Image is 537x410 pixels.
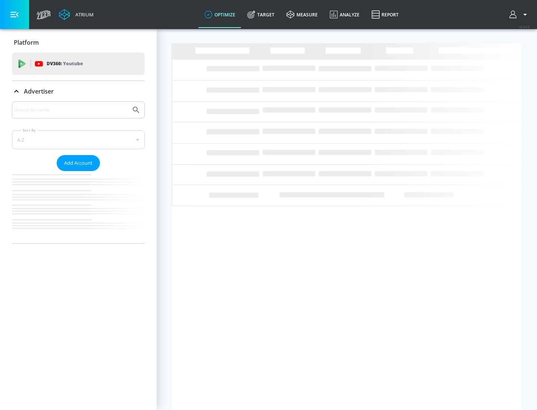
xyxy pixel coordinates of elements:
[21,128,37,133] label: Sort By
[365,1,405,28] a: Report
[12,101,145,243] div: Advertiser
[72,11,94,18] div: Atrium
[57,155,100,171] button: Add Account
[198,1,241,28] a: optimize
[241,1,280,28] a: Target
[12,81,145,102] div: Advertiser
[47,60,83,68] p: DV360:
[519,25,530,29] span: v 4.24.0
[64,159,92,167] span: Add Account
[12,130,145,149] div: A-Z
[14,38,39,47] p: Platform
[59,9,94,20] a: Atrium
[24,87,54,95] p: Advertiser
[12,53,145,75] div: DV360: Youtube
[12,32,145,53] div: Platform
[12,171,145,243] nav: list of Advertiser
[15,105,128,115] input: Search by name
[324,1,365,28] a: Analyze
[280,1,324,28] a: measure
[63,60,83,67] p: Youtube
